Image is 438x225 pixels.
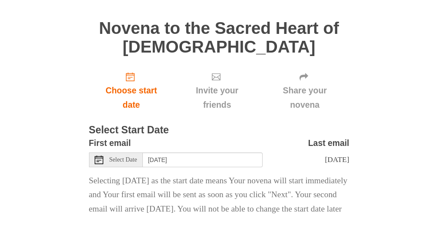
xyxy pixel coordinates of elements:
h1: Novena to the Sacred Heart of [DEMOGRAPHIC_DATA] [89,19,349,56]
span: Share your novena [269,83,341,112]
a: Choose start date [89,65,174,116]
p: Selecting [DATE] as the start date means Your novena will start immediately and Your first email ... [89,174,349,217]
div: Click "Next" to confirm your start date first. [260,65,349,116]
label: Last email [308,136,349,150]
span: Choose start date [98,83,165,112]
span: Invite your friends [182,83,251,112]
div: Click "Next" to confirm your start date first. [174,65,260,116]
label: First email [89,136,131,150]
input: Use the arrow keys to pick a date [143,152,263,167]
span: Select Date [109,157,137,163]
h3: Select Start Date [89,125,349,136]
span: [DATE] [325,155,349,164]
